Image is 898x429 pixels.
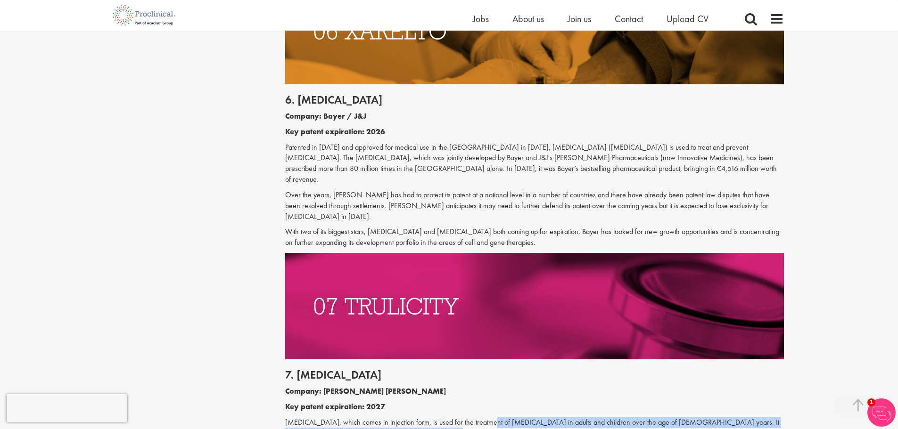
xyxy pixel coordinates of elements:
p: Patented in [DATE] and approved for medical use in the [GEOGRAPHIC_DATA] in [DATE], [MEDICAL_DATA... [285,142,784,185]
span: 1 [867,398,875,406]
h2: 6. [MEDICAL_DATA] [285,94,784,106]
a: Jobs [473,13,489,25]
a: Join us [568,13,591,25]
b: Company: [PERSON_NAME] [PERSON_NAME] [285,386,446,396]
a: About us [512,13,544,25]
a: Contact [615,13,643,25]
iframe: reCAPTCHA [7,394,127,422]
a: Upload CV [667,13,709,25]
p: Over the years, [PERSON_NAME] has had to protect its patent at a national level in a number of co... [285,190,784,222]
b: Key patent expiration: 2026 [285,127,385,137]
b: Company: Bayer / J&J [285,111,366,121]
p: With two of its biggest stars, [MEDICAL_DATA] and [MEDICAL_DATA] both coming up for expiration, B... [285,227,784,248]
img: Chatbot [867,398,896,427]
img: Drugs with patents due to expire Trulicity [285,253,784,359]
h2: 7. [MEDICAL_DATA] [285,369,784,381]
b: Key patent expiration: 2027 [285,402,385,412]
